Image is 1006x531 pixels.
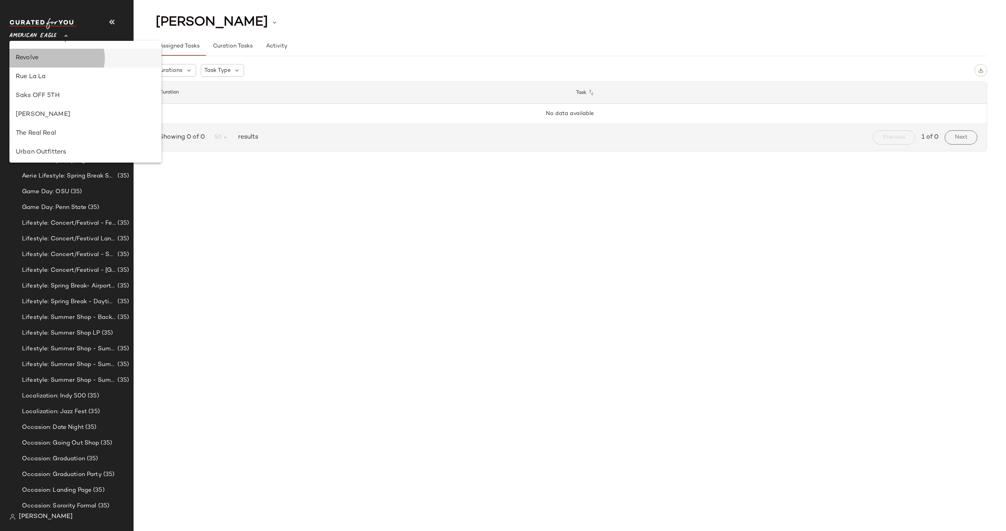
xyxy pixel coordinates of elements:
[16,91,155,101] div: Saks OFF 5TH
[22,392,86,401] span: Localization: Indy 500
[22,407,87,416] span: Localization: Jazz Fest
[99,439,112,448] span: (35)
[159,133,208,142] span: Showing 0 of 0
[22,454,85,463] span: Occasion: Graduation
[100,329,113,338] span: (35)
[85,454,98,463] span: (35)
[116,376,129,385] span: (35)
[22,203,86,212] span: Game Day: Penn State
[102,470,115,479] span: (35)
[22,297,116,306] span: Lifestyle: Spring Break - Daytime Casual
[22,282,116,291] span: Lifestyle: Spring Break- Airport Style
[204,66,231,75] span: Task Type
[955,134,967,141] span: Next
[19,512,73,522] span: [PERSON_NAME]
[97,502,110,511] span: (35)
[156,66,182,75] span: Curations
[92,486,105,495] span: (35)
[16,110,155,119] div: [PERSON_NAME]
[16,129,155,138] div: The Real Real
[22,234,116,244] span: Lifestyle: Concert/Festival Landing Page
[570,82,987,104] th: Task
[86,203,99,212] span: (35)
[116,219,129,228] span: (35)
[22,250,116,259] span: Lifestyle: Concert/Festival - Sporty
[153,82,570,104] th: Curation
[22,266,116,275] span: Lifestyle: Concert/Festival - [GEOGRAPHIC_DATA]
[116,266,129,275] span: (35)
[116,250,129,259] span: (35)
[22,486,92,495] span: Occasion: Landing Page
[22,502,97,511] span: Occasion: Sorority Formal
[159,43,200,49] span: Assigned Tasks
[22,470,102,479] span: Occasion: Graduation Party
[16,72,155,82] div: Rue La La
[116,313,129,322] span: (35)
[116,360,129,369] span: (35)
[116,234,129,244] span: (35)
[235,133,258,142] span: results
[87,407,100,416] span: (35)
[22,313,116,322] span: Lifestyle: Summer Shop - Back to School Essentials
[212,43,252,49] span: Curation Tasks
[22,439,99,448] span: Occasion: Going Out Shop
[16,53,155,63] div: Revolve
[22,360,116,369] span: Lifestyle: Summer Shop - Summer Internship
[22,423,84,432] span: Occasion: Date Night
[84,423,97,432] span: (35)
[9,514,16,520] img: svg%3e
[22,344,116,353] span: Lifestyle: Summer Shop - Summer Abroad
[153,104,987,124] td: No data available
[9,27,57,41] span: American Eagle
[86,392,99,401] span: (35)
[16,148,155,157] div: Urban Outfitters
[922,133,938,142] span: 1 of 0
[978,68,984,73] img: svg%3e
[116,172,129,181] span: (35)
[9,18,76,29] img: cfy_white_logo.C9jOOHJF.svg
[22,219,116,228] span: Lifestyle: Concert/Festival - Femme
[22,329,100,338] span: Lifestyle: Summer Shop LP
[116,282,129,291] span: (35)
[156,15,268,30] span: [PERSON_NAME]
[266,43,287,49] span: Activity
[22,187,69,196] span: Game Day: OSU
[69,187,82,196] span: (35)
[945,130,977,145] button: Next
[22,172,116,181] span: Aerie Lifestyle: Spring Break Swimsuits Landing Page
[116,297,129,306] span: (35)
[116,344,129,353] span: (35)
[9,41,162,163] div: undefined-list
[22,376,116,385] span: Lifestyle: Summer Shop - Summer Study Sessions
